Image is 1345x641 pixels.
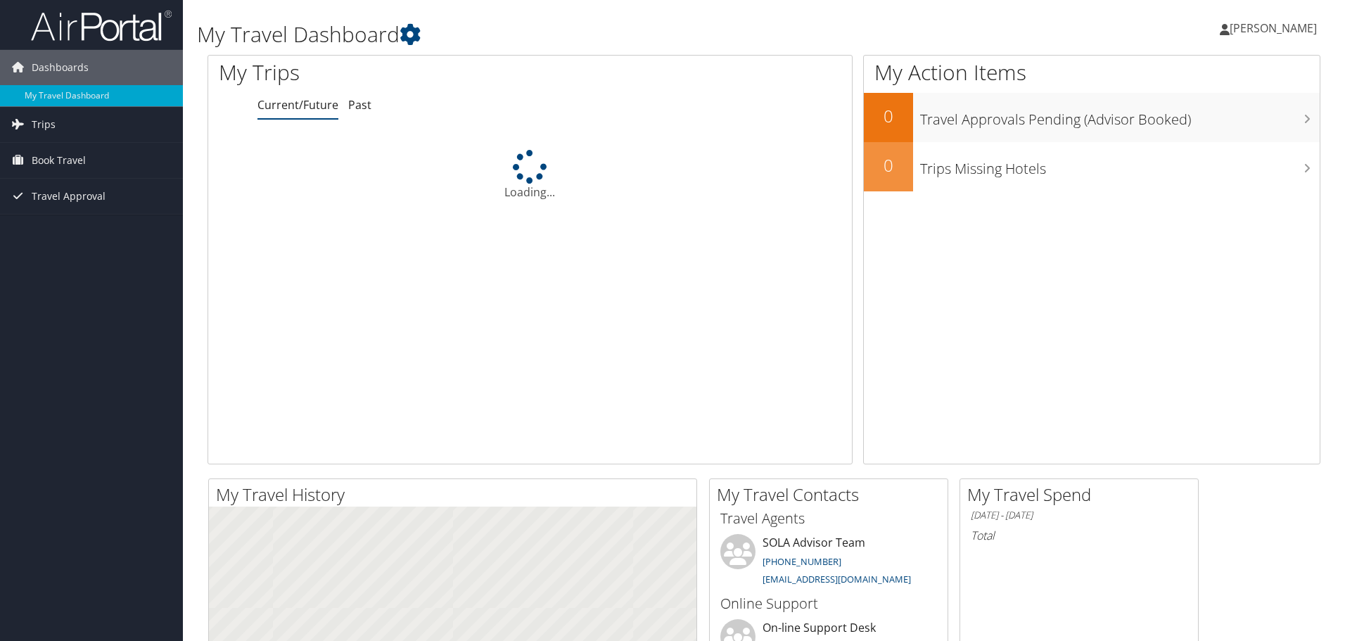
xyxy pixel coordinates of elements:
a: 0Travel Approvals Pending (Advisor Booked) [864,93,1320,142]
h6: [DATE] - [DATE] [971,509,1187,522]
li: SOLA Advisor Team [713,534,944,592]
h2: My Travel Spend [967,483,1198,507]
h3: Online Support [720,594,937,614]
img: airportal-logo.png [31,9,172,42]
span: Travel Approval [32,179,106,214]
h6: Total [971,528,1187,543]
span: Trips [32,107,56,142]
h3: Travel Approvals Pending (Advisor Booked) [920,103,1320,129]
h3: Travel Agents [720,509,937,528]
div: Loading... [208,150,852,201]
h2: My Travel Contacts [717,483,948,507]
h2: 0 [864,104,913,128]
a: 0Trips Missing Hotels [864,142,1320,191]
h1: My Travel Dashboard [197,20,953,49]
h3: Trips Missing Hotels [920,152,1320,179]
h2: 0 [864,153,913,177]
h1: My Action Items [864,58,1320,87]
span: Dashboards [32,50,89,85]
h1: My Trips [219,58,573,87]
a: [EMAIL_ADDRESS][DOMAIN_NAME] [763,573,911,585]
span: [PERSON_NAME] [1230,20,1317,36]
span: Book Travel [32,143,86,178]
a: Past [348,97,371,113]
a: [PERSON_NAME] [1220,7,1331,49]
a: [PHONE_NUMBER] [763,555,841,568]
a: Current/Future [257,97,338,113]
h2: My Travel History [216,483,696,507]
